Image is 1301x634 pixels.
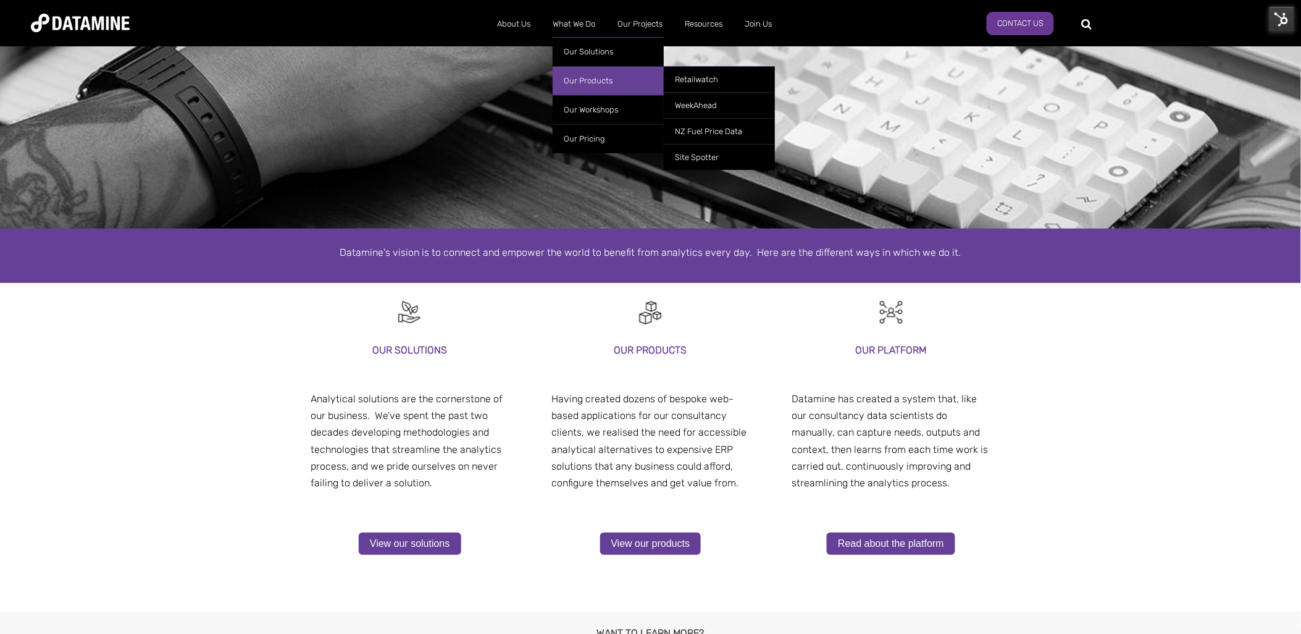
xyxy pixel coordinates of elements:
[827,533,955,555] a: Read about the platform
[551,370,608,382] span: our platform
[299,244,1003,261] p: Datamine's vision is to connect and empower the world to benefit from analytics every day. Here a...
[553,95,664,124] a: Our Workshops
[664,92,775,118] a: WeekAhead
[486,8,542,40] a: About Us
[664,66,775,92] a: Retailwatch
[792,393,989,489] span: Datamine has created a system that, like our consultancy data scientists do manually, can capture...
[792,370,848,382] span: our platform
[664,144,775,170] a: Site Spotter
[31,14,130,32] img: Datamine
[553,66,664,95] a: Our Products
[396,298,424,326] img: Recruitment Black-10-1
[359,533,461,555] a: View our solutions
[664,118,775,144] a: NZ Fuel Price Data
[674,8,734,40] a: Resources
[1269,6,1295,32] img: HubSpot Tools Menu Toggle
[606,8,674,40] a: Our Projects
[542,8,606,40] a: What We Do
[551,342,750,358] h3: our products
[600,533,701,555] a: View our products
[734,8,783,40] a: Join Us
[987,12,1054,35] a: Contact Us
[311,370,367,382] span: our platform
[311,393,503,489] span: Analytical solutions are the cornerstone of our business. We’ve spent the past two decades develo...
[551,393,747,489] span: Having created dozens of bespoke web-based applications for our consultancy clients, we realised ...
[637,298,664,326] img: Digital Activation-1
[553,124,664,153] a: Our Pricing
[311,342,509,358] h3: Our solutions
[877,298,905,326] img: Customer Analytics-1
[553,37,664,66] a: Our Solutions
[792,342,990,358] h3: our platform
